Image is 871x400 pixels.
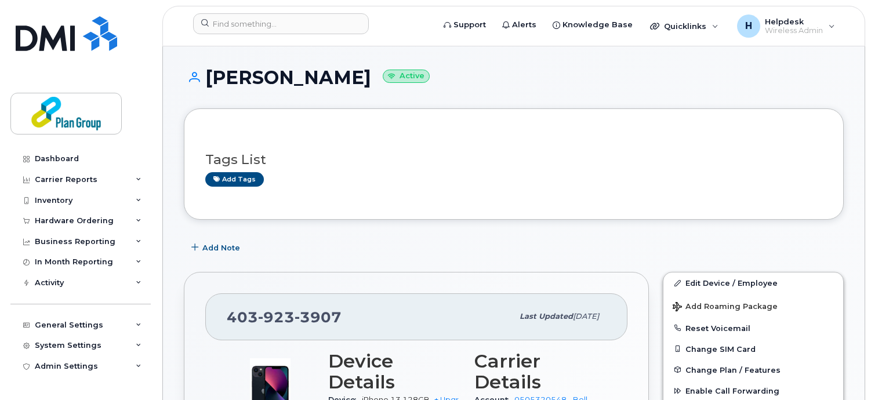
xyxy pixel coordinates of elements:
a: Edit Device / Employee [663,272,843,293]
button: Change Plan / Features [663,359,843,380]
button: Add Note [184,237,250,258]
button: Reset Voicemail [663,318,843,339]
span: 923 [258,308,295,326]
button: Change SIM Card [663,339,843,359]
span: Add Note [202,242,240,253]
h3: Device Details [328,351,460,392]
button: Add Roaming Package [663,294,843,318]
span: Add Roaming Package [673,302,778,313]
a: Add tags [205,172,264,187]
span: 3907 [295,308,342,326]
h3: Tags List [205,152,822,167]
span: [DATE] [573,312,599,321]
h1: [PERSON_NAME] [184,67,844,88]
span: Enable Call Forwarding [685,387,779,395]
small: Active [383,70,430,83]
h3: Carrier Details [474,351,607,392]
span: Last updated [520,312,573,321]
span: 403 [227,308,342,326]
span: Change Plan / Features [685,365,781,374]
